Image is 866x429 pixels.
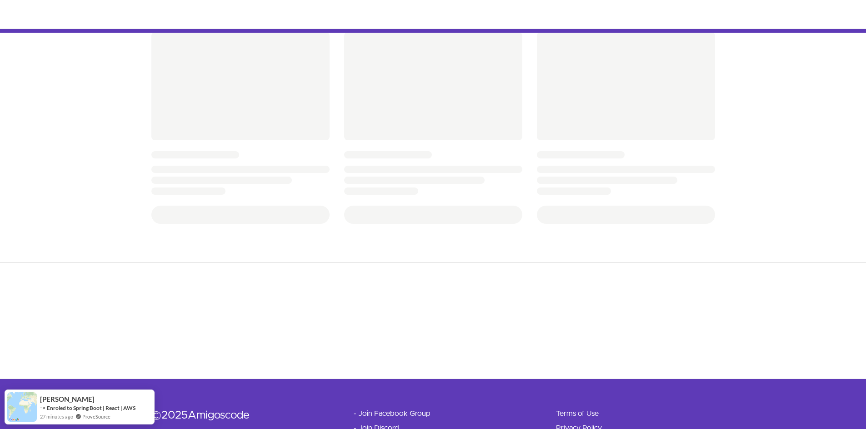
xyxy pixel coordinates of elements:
span: [PERSON_NAME] [40,395,95,403]
span: -> [40,404,46,411]
img: provesource social proof notification image [7,392,37,422]
a: - Join Facebook Group [354,408,430,419]
a: Terms of Use [556,408,599,419]
a: Enroled to Spring Boot | React | AWS [47,404,135,412]
span: 27 minutes ago [40,413,73,420]
a: ProveSource [82,413,110,420]
div: © 2025 Amigoscode [151,408,325,423]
